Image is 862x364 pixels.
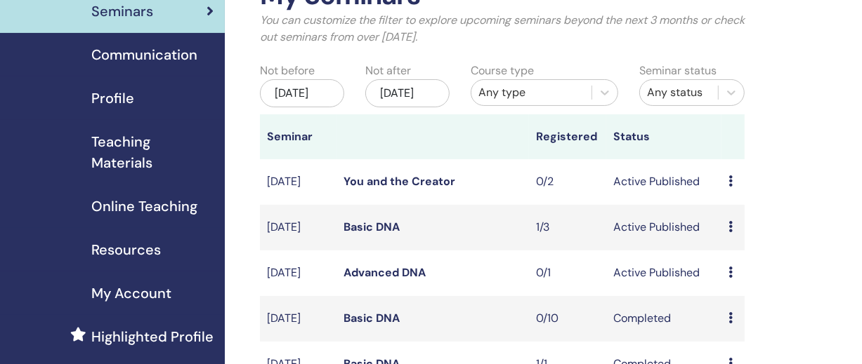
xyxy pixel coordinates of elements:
[91,88,134,109] span: Profile
[260,62,315,79] label: Not before
[471,62,534,79] label: Course type
[606,250,721,296] td: Active Published
[365,62,411,79] label: Not after
[606,114,721,159] th: Status
[365,79,450,107] div: [DATE]
[606,205,721,250] td: Active Published
[344,265,426,280] a: Advanced DNA
[260,159,337,205] td: [DATE]
[529,250,606,296] td: 0/1
[606,159,721,205] td: Active Published
[344,174,456,189] a: You and the Creator
[260,79,344,107] div: [DATE]
[529,205,606,250] td: 1/3
[91,1,153,22] span: Seminars
[647,84,711,101] div: Any status
[344,220,400,234] a: Basic DNA
[260,114,337,159] th: Seminar
[91,131,214,173] span: Teaching Materials
[529,114,606,159] th: Registered
[91,326,214,347] span: Highlighted Profile
[260,205,337,250] td: [DATE]
[639,62,717,79] label: Seminar status
[91,239,161,260] span: Resources
[91,196,197,217] span: Online Teaching
[606,296,721,342] td: Completed
[91,283,171,304] span: My Account
[91,44,197,65] span: Communication
[260,12,745,46] p: You can customize the filter to explore upcoming seminars beyond the next 3 months or check out s...
[478,84,585,101] div: Any type
[529,296,606,342] td: 0/10
[529,159,606,205] td: 0/2
[260,296,337,342] td: [DATE]
[260,250,337,296] td: [DATE]
[344,311,400,325] a: Basic DNA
